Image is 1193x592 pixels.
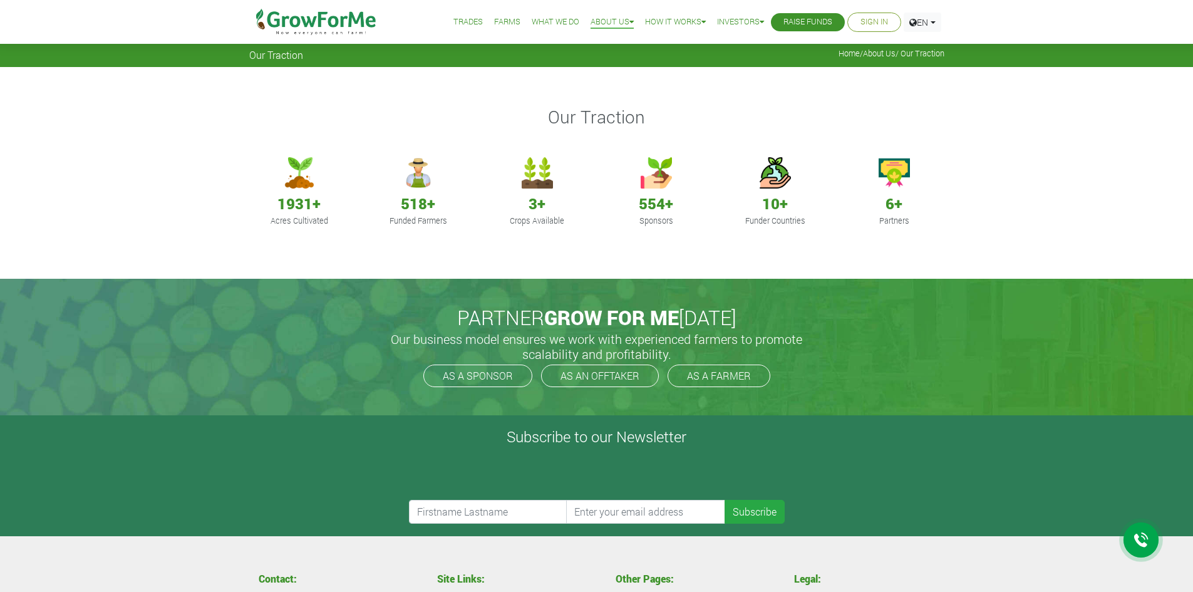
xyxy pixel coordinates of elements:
[566,500,725,524] input: Enter your email address
[493,195,581,213] h4: 3+
[591,16,634,29] a: About Us
[616,574,757,584] h4: Other Pages:
[783,16,832,29] a: Raise Funds
[251,106,943,128] h3: Our Traction
[541,365,659,387] a: AS AN OFFTAKER
[852,215,936,227] p: Partners
[423,365,532,387] a: AS A SPONSOR
[731,195,819,213] h4: 10+
[495,215,579,227] p: Crops Available
[376,215,460,227] p: Funded Farmers
[717,16,764,29] a: Investors
[839,49,944,58] span: / / Our Traction
[839,48,860,58] a: Home
[850,195,938,213] h4: 6+
[409,500,568,524] input: Firstname Lastname
[16,428,1177,446] h4: Subscribe to our Newsletter
[544,304,679,331] span: GROW FOR ME
[532,16,579,29] a: What We Do
[374,195,462,213] h4: 518+
[378,331,816,361] h5: Our business model ensures we work with experienced farmers to promote scalability and profitabil...
[794,574,935,584] h4: Legal:
[453,16,483,29] a: Trades
[641,157,672,189] img: growforme image
[256,195,343,213] h4: 1931+
[284,157,315,189] img: growforme image
[879,157,910,189] img: growforme image
[760,157,791,189] img: growforme image
[249,49,303,61] span: Our Traction
[645,16,706,29] a: How it Works
[522,157,553,189] img: growforme image
[668,365,770,387] a: AS A FARMER
[259,574,400,584] h4: Contact:
[257,215,341,227] p: Acres Cultivated
[904,13,941,32] a: EN
[254,306,939,330] h2: PARTNER [DATE]
[733,215,817,227] p: Funder Countries
[409,451,599,500] iframe: reCAPTCHA
[437,574,578,584] h4: Site Links:
[494,16,520,29] a: Farms
[725,500,785,524] button: Subscribe
[403,157,434,189] img: growforme image
[612,195,700,213] h4: 554+
[614,215,698,227] p: Sponsors
[863,48,896,58] a: About Us
[860,16,888,29] a: Sign In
